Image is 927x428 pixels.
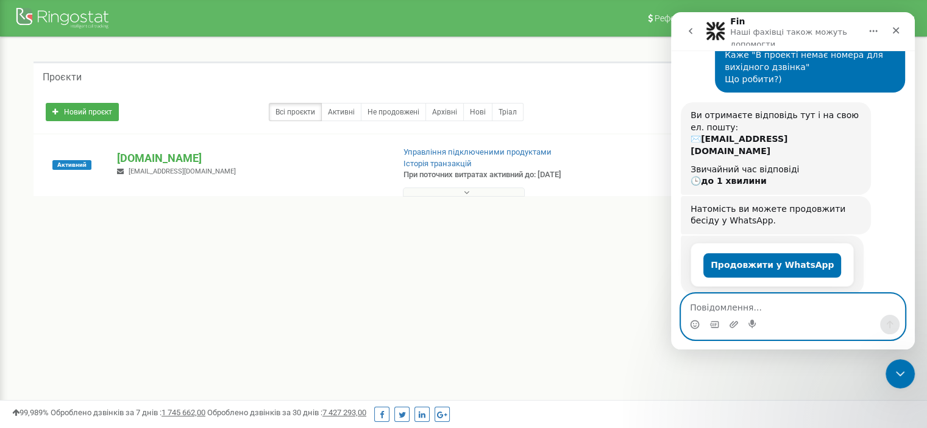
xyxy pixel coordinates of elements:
[20,152,190,175] div: Звичайний час відповіді 🕒
[361,103,426,121] a: Не продовжені
[403,147,552,156] a: Управління підключеними продуктами
[322,408,366,417] u: 7 427 293,00
[10,184,234,223] div: Fin каже…
[58,307,68,317] button: Завантажити вкладений файл
[207,408,366,417] span: Оброблено дзвінків за 30 днів :
[10,184,200,222] div: Натомість ви можете продовжити бесіду у WhatsApp.
[43,72,82,83] h5: Проєкти
[162,408,205,417] u: 1 745 662,00
[117,150,383,166] p: [DOMAIN_NAME]
[403,159,472,168] a: Історія транзакцій
[10,223,193,282] div: Продовжити у WhatsAppFin • Щойно
[32,241,170,265] button: Продовжити у WhatsApp
[10,90,234,184] div: Fin каже…
[20,97,190,145] div: Ви отримаєте відповідь тут і на свою ел. пошту: ✉️
[10,90,200,183] div: Ви отримаєте відповідь тут і на свою ел. пошту:✉️[EMAIL_ADDRESS][DOMAIN_NAME]Звичайний час відпов...
[492,103,524,121] a: Тріал
[671,12,915,349] iframe: Intercom live chat
[10,282,233,303] textarea: Повідомлення...
[655,13,745,23] span: Реферальна програма
[403,169,598,181] p: При поточних витратах активний до: [DATE]
[886,359,915,388] iframe: Intercom live chat
[269,103,322,121] a: Всі проєкти
[46,103,119,121] a: Новий проєкт
[12,408,49,417] span: 99,989%
[19,307,29,317] button: Вибір емодзі
[20,122,116,144] b: [EMAIL_ADDRESS][DOMAIN_NAME]
[209,303,229,322] button: Надіслати повідомлення…
[463,103,492,121] a: Нові
[321,103,361,121] a: Активні
[51,408,205,417] span: Оброблено дзвінків за 7 днів :
[52,160,91,170] span: Активний
[129,167,236,175] span: [EMAIL_ADDRESS][DOMAIN_NAME]
[30,164,96,174] b: до 1 хвилини
[20,191,190,215] div: Натомість ви можете продовжити бесіду у WhatsApp.
[38,307,48,317] button: вибір GIF-файлів
[10,223,234,309] div: Fin каже…
[425,103,464,121] a: Архівні
[77,307,87,317] button: Start recording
